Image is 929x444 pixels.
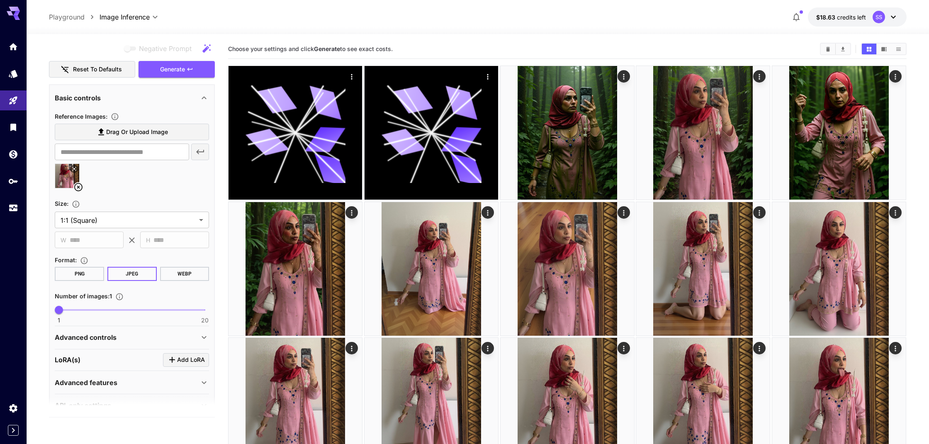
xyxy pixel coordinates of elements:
[61,215,196,225] span: 1:1 (Square)
[314,45,340,52] b: Generate
[55,200,68,207] span: Size :
[58,316,60,324] span: 1
[8,122,18,132] div: Library
[8,41,18,52] div: Home
[618,342,630,354] div: Actions
[55,395,209,415] div: API-only settings
[55,355,80,365] p: LoRA(s)
[8,68,18,79] div: Models
[482,70,494,83] div: Actions
[772,202,906,336] img: 2Q==
[163,353,209,367] button: Click to add LoRA
[346,342,358,354] div: Actions
[228,45,393,52] span: Choose your settings and click to see exact costs.
[139,61,215,78] button: Generate
[890,70,902,83] div: Actions
[8,95,18,106] div: Playground
[816,14,837,21] span: $18.63
[100,12,150,22] span: Image Inference
[8,149,18,159] div: Wallet
[49,12,85,22] a: Playground
[55,327,209,347] div: Advanced controls
[112,293,127,301] button: Specify how many images to generate in a single request. Each image generation will be charged se...
[482,206,494,219] div: Actions
[122,43,198,54] span: Negative prompts are not compatible with the selected model.
[820,43,851,55] div: Clear AllDownload All
[754,70,766,83] div: Actions
[146,235,150,245] span: H
[77,256,92,265] button: Choose the file format for the output image.
[636,202,770,336] img: 2Q==
[55,124,209,141] label: Drag or upload image
[55,88,209,108] div: Basic controls
[49,61,135,78] button: Reset to defaults
[160,267,209,281] button: WEBP
[482,342,494,354] div: Actions
[55,332,117,342] p: Advanced controls
[890,342,902,354] div: Actions
[55,113,107,120] span: Reference Images :
[160,64,185,75] span: Generate
[106,127,168,137] span: Drag or upload image
[618,206,630,219] div: Actions
[754,342,766,354] div: Actions
[890,206,902,219] div: Actions
[55,373,209,393] div: Advanced features
[107,112,122,121] button: Upload a reference image to guide the result. This is needed for Image-to-Image or Inpainting. Su...
[365,202,498,336] img: Z
[229,202,362,336] img: 2Q==
[55,293,112,300] span: Number of images : 1
[636,66,770,200] img: Z
[55,267,104,281] button: PNG
[861,43,907,55] div: Show media in grid viewShow media in video viewShow media in list view
[107,267,157,281] button: JPEG
[754,206,766,219] div: Actions
[8,425,19,436] button: Expand sidebar
[891,44,906,54] button: Show media in list view
[836,44,850,54] button: Download All
[8,403,18,413] div: Settings
[772,66,906,200] img: Z
[877,44,891,54] button: Show media in video view
[816,13,866,22] div: $18.629
[8,203,18,213] div: Usage
[873,11,885,23] div: SS
[55,378,117,388] p: Advanced features
[49,12,100,22] nav: breadcrumb
[68,200,83,208] button: Adjust the dimensions of the generated image by specifying its width and height in pixels, or sel...
[346,206,358,219] div: Actions
[501,202,634,336] img: Z
[201,316,209,324] span: 20
[346,70,358,83] div: Actions
[55,93,101,103] p: Basic controls
[618,70,630,83] div: Actions
[8,176,18,186] div: API Keys
[139,44,192,54] span: Negative Prompt
[808,7,907,27] button: $18.629SS
[177,355,205,365] span: Add LoRA
[501,66,634,200] img: 9k=
[55,256,77,263] span: Format :
[837,14,866,21] span: credits left
[61,235,66,245] span: W
[821,44,835,54] button: Clear All
[862,44,876,54] button: Show media in grid view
